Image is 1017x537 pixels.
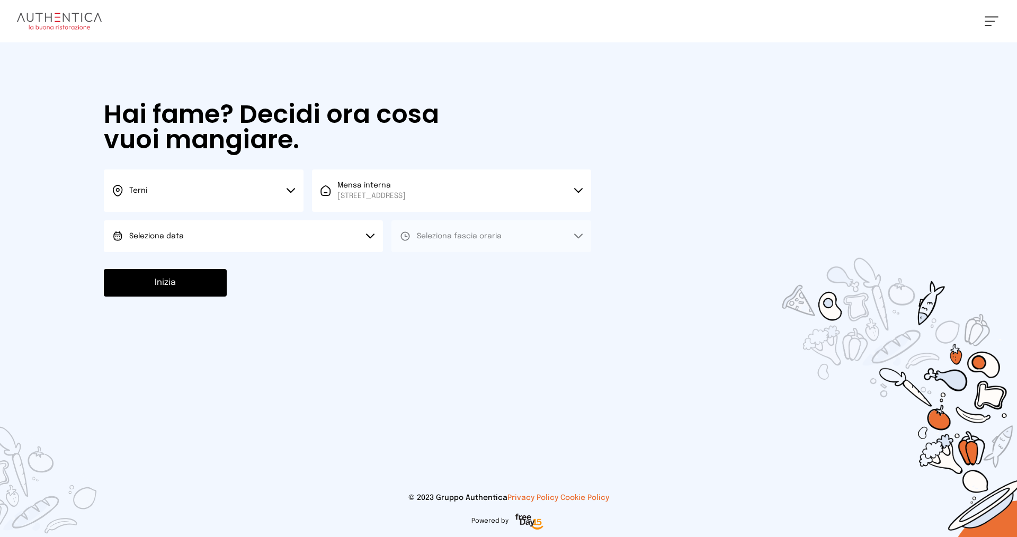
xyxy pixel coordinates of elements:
[104,169,304,212] button: Terni
[129,232,184,240] span: Seleziona data
[17,493,1000,503] p: © 2023 Gruppo Authentica
[337,180,406,201] span: Mensa interna
[507,494,558,502] a: Privacy Policy
[720,197,1017,537] img: sticker-selezione-mensa.70a28f7.png
[417,232,502,240] span: Seleziona fascia oraria
[513,512,546,533] img: logo-freeday.3e08031.png
[391,220,591,252] button: Seleziona fascia oraria
[312,169,591,212] button: Mensa interna[STREET_ADDRESS]
[560,494,609,502] a: Cookie Policy
[337,191,406,201] span: [STREET_ADDRESS]
[104,269,227,297] button: Inizia
[471,517,508,525] span: Powered by
[129,187,147,194] span: Terni
[104,220,383,252] button: Seleziona data
[104,102,469,153] h1: Hai fame? Decidi ora cosa vuoi mangiare.
[17,13,102,30] img: logo.8f33a47.png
